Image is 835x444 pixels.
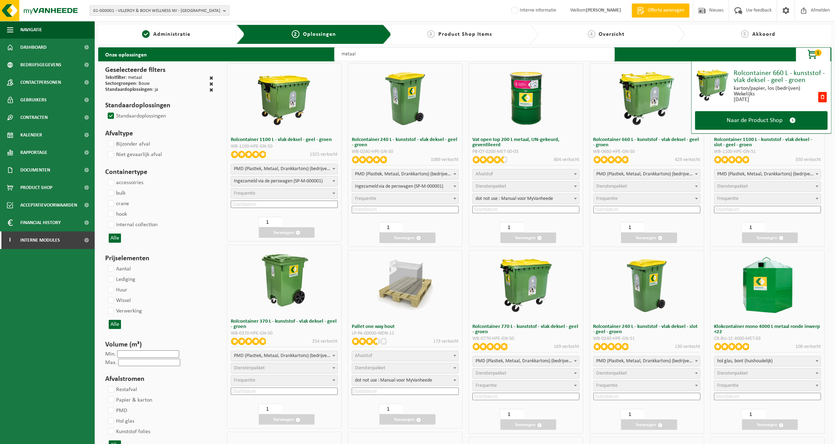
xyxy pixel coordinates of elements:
[20,74,61,91] span: Contactpersonen
[734,91,800,97] div: Wekelijks
[231,351,338,361] span: PMD (Plastiek, Metaal, Drankkartons) (bedrijven)
[105,351,116,357] label: Min.
[234,378,255,383] span: Frequentie
[632,4,689,18] a: Offerte aanvragen
[379,222,403,233] input: 1
[714,169,821,179] span: PMD (Plastiek, Metaal, Drankkartons) (bedrijven)
[352,169,458,179] span: PMD (Plastiek, Metaal, Drankkartons) (bedrijven)
[109,234,121,243] button: Alle
[433,338,459,345] p: 173 verkocht
[472,324,579,335] h3: Rolcontainer 770 L - kunststof - vlak deksel - geel - groen
[594,356,700,366] span: PMD (Plastiek, Metaal, Drankkartons) (bedrijven)
[593,206,700,213] input: Startdatum
[473,356,579,366] span: PMD (Plastiek, Metaal, Drankkartons) (bedrijven)
[352,388,459,395] input: Startdatum
[500,419,556,430] button: Toevoegen
[593,324,700,335] h3: Rolcontainer 240 L - kunststof - vlak deksel - slot - geel - groen
[352,324,459,329] h3: Pallet one way hout
[98,47,154,61] h2: Onze oplossingen
[593,149,700,154] div: WB-0660-HPE-GN-50
[717,371,748,376] span: Dienstenpakket
[20,161,50,179] span: Documenten
[352,331,459,336] div: LP-PA-00000-WDN-11
[20,56,61,74] span: Bedrijfsgegevens
[106,395,152,405] label: Papier & karton
[473,194,579,204] span: dot not use : Manual voor MyVanheede
[675,156,700,163] p: 429 verkocht
[379,404,403,414] input: 1
[795,156,821,163] p: 350 verkocht
[427,30,435,38] span: 3
[20,231,60,249] span: Interne modules
[714,356,821,366] span: hol glas, bont (huishoudelijk)
[106,188,126,199] label: bulk
[106,149,162,160] label: Niet gevaarlijk afval
[395,30,524,39] a: 3Product Shop Items
[102,30,231,39] a: 1Administratie
[379,233,435,243] button: Toevoegen
[334,47,615,61] input: Zoeken
[231,164,338,174] span: PMD (Plastiek, Metaal, Drankkartons) (bedrijven)
[741,409,765,419] input: 1
[231,164,337,174] span: PMD (Plastiek, Metaal, Drankkartons) (bedrijven)
[500,409,524,419] input: 1
[586,8,621,13] strong: [PERSON_NAME]
[714,356,821,366] span: hol glas, bont (huishoudelijk)
[500,222,524,233] input: 1
[352,376,458,385] span: dot not use : Manual voor MyVanheede
[593,137,700,148] h3: Rolcontainer 660 L - kunststof - vlak deksel - geel - groen
[500,233,556,243] button: Toevoegen
[476,371,506,376] span: Dienstenpakket
[496,256,556,315] img: WB-0770-HPE-GN-50
[352,137,459,148] h3: Rolcontainer 240 L - kunststof - vlak deksel - geel - groen
[695,111,828,130] a: Naar de Product Shop
[588,30,595,38] span: 4
[597,383,618,388] span: Frequentie
[231,331,338,336] div: WB-0370-HPE-GN-50
[250,30,377,39] a: 2Oplossingen
[738,256,797,315] img: CR-BU-1C-4000-MET-03
[714,393,821,400] input: Startdatum
[231,351,337,361] span: PMD (Plastiek, Metaal, Drankkartons) (bedrijven)
[734,86,800,91] div: karton/papier, los (bedrijven)
[106,285,127,295] label: Huur
[617,256,676,315] img: WB-0240-HPE-GN-51
[106,405,127,416] label: PMD
[310,151,338,158] p: 1325 verkocht
[20,21,42,39] span: Navigatie
[106,220,157,230] label: internal collection
[105,360,117,365] label: Max.
[717,383,739,388] span: Frequentie
[352,375,459,386] span: dot not use : Manual voor MyVanheede
[106,274,135,285] label: Lediging
[355,353,372,358] span: Afvalstof
[258,217,282,227] input: 1
[476,383,497,388] span: Frequentie
[20,109,48,126] span: Contracten
[621,233,677,243] button: Toevoegen
[593,393,700,400] input: Startdatum
[472,356,579,366] span: PMD (Plastiek, Metaal, Drankkartons) (bedrijven)
[675,343,700,350] p: 130 verkocht
[106,264,131,274] label: Aantal
[105,100,214,111] h3: Standaardoplossingen
[727,117,783,124] span: Naar de Product Shop
[258,404,282,414] input: 1
[472,206,579,213] input: Startdatum
[510,5,556,16] label: Interne informatie
[795,343,821,350] p: 108 verkocht
[594,169,700,179] span: PMD (Plastiek, Metaal, Drankkartons) (bedrijven)
[554,343,579,350] p: 169 verkocht
[375,69,435,128] img: WB-0240-HPE-GN-50
[554,156,579,163] p: 804 verkocht
[815,49,822,56] span: 1
[742,419,798,430] button: Toevoegen
[255,250,314,310] img: WB-0370-HPE-GN-50
[109,320,121,329] button: Alle
[438,32,492,37] span: Product Shop Items
[617,69,676,128] img: WB-0660-HPE-GN-50
[714,137,821,148] h3: Rolcontainer 1100 L - kunststof - vlak deksel - slot - geel - groen
[106,426,150,437] label: Kunststof folies
[231,201,338,208] input: Startdatum
[431,156,459,163] p: 1089 verkocht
